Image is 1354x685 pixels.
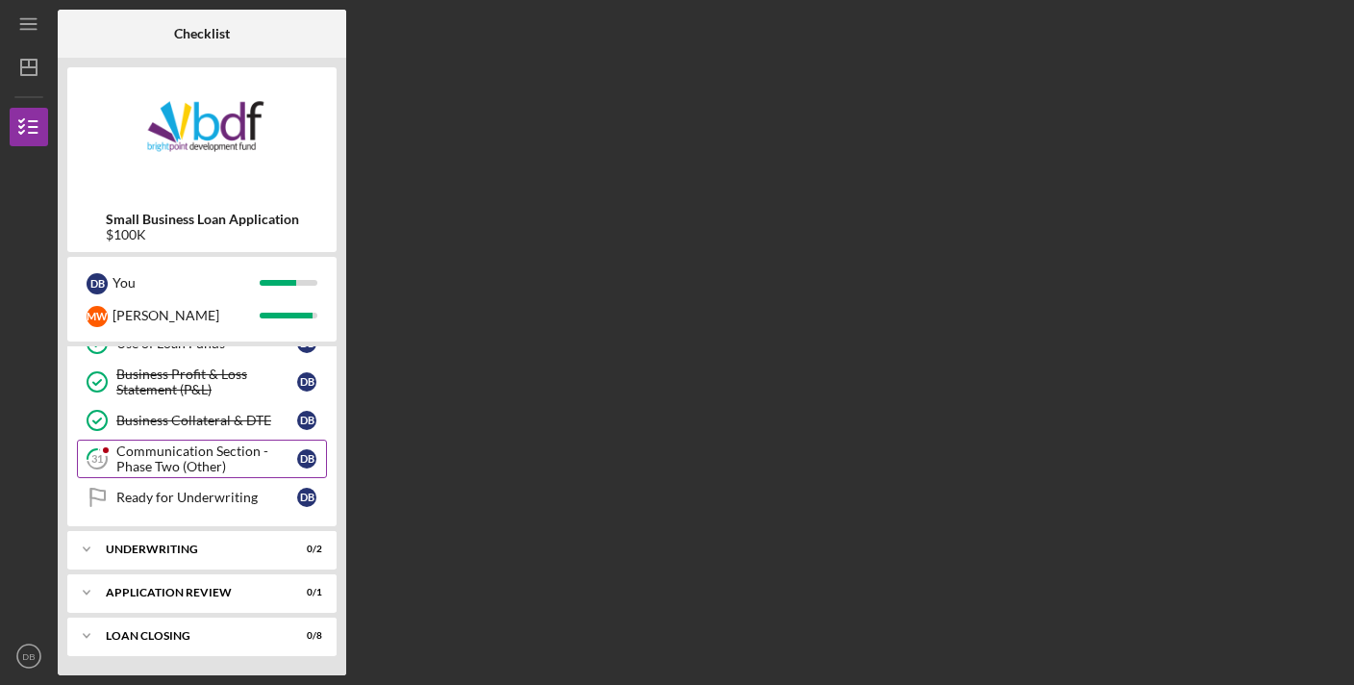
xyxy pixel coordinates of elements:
div: Ready for Underwriting [116,490,297,505]
div: Underwriting [106,544,274,555]
img: Product logo [67,77,337,192]
div: D B [297,449,316,469]
b: Small Business Loan Application [106,212,299,227]
div: Business Profit & Loss Statement (P&L) [116,367,297,397]
div: D B [87,273,108,294]
a: Business Collateral & DTEDB [77,401,327,440]
div: $100K [106,227,299,242]
div: Loan Closing [106,630,274,642]
div: 0 / 1 [288,587,322,598]
div: Communication Section - Phase Two (Other) [116,444,297,474]
div: Application Review [106,587,274,598]
div: D B [297,372,316,392]
div: 0 / 2 [288,544,322,555]
div: You [113,266,260,299]
b: Checklist [174,26,230,41]
div: D B [297,411,316,430]
a: Business Profit & Loss Statement (P&L)DB [77,363,327,401]
div: D B [297,488,316,507]
text: DB [22,651,35,662]
tspan: 31 [91,453,103,466]
div: M W [87,306,108,327]
a: Ready for UnderwritingDB [77,478,327,517]
a: 31Communication Section - Phase Two (Other)DB [77,440,327,478]
div: Business Collateral & DTE [116,413,297,428]
div: 0 / 8 [288,630,322,642]
div: [PERSON_NAME] [113,299,260,332]
button: DB [10,637,48,675]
